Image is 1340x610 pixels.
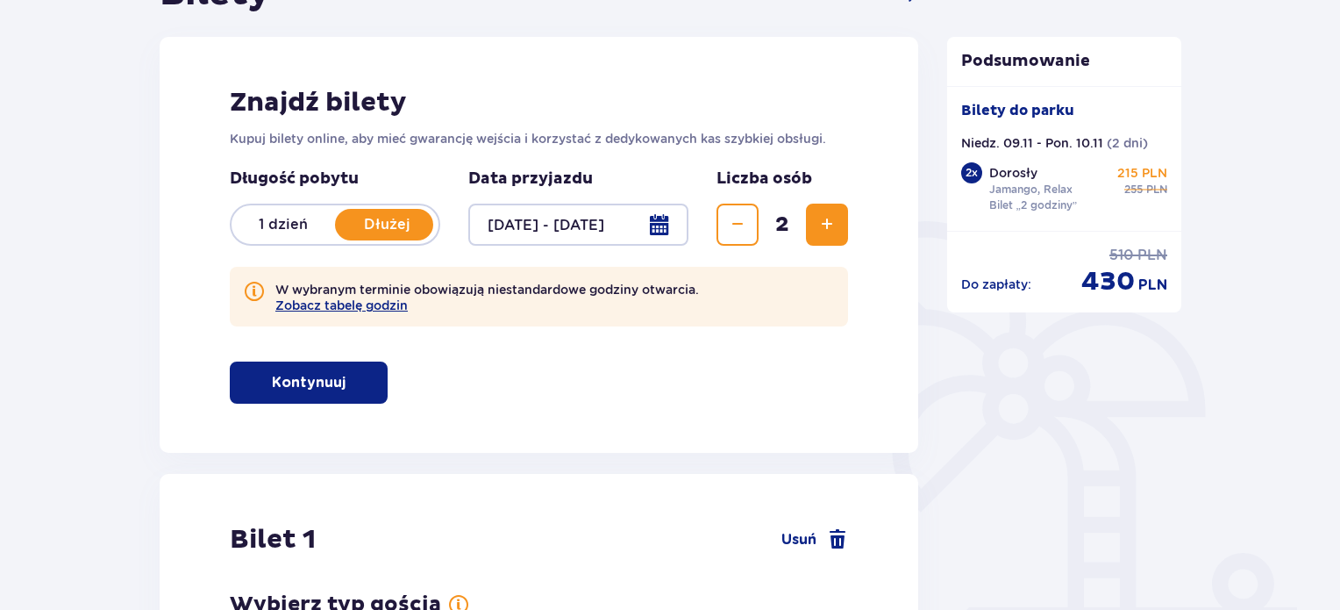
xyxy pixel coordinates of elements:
[230,523,316,556] h2: Bilet 1
[989,164,1037,182] p: Dorosły
[989,197,1078,213] p: Bilet „2 godziny”
[230,362,388,404] button: Kontynuuj
[961,101,1074,120] p: Bilety do parku
[1109,246,1134,265] span: 510
[961,134,1103,152] p: Niedz. 09.11 - Pon. 10.11
[781,529,848,550] a: Usuń
[232,215,335,234] p: 1 dzień
[1124,182,1143,197] span: 255
[1107,134,1148,152] p: ( 2 dni )
[806,204,848,246] button: Zwiększ
[1137,246,1167,265] span: PLN
[1146,182,1167,197] span: PLN
[1138,276,1167,295] span: PLN
[961,162,982,183] div: 2 x
[230,169,440,190] p: Długość pobytu
[989,182,1073,197] p: Jamango, Relax
[230,130,848,147] p: Kupuj bilety online, aby mieć gwarancję wejścia i korzystać z dedykowanych kas szybkiej obsługi.
[762,212,802,238] span: 2
[1117,164,1167,182] p: 215 PLN
[275,298,408,312] button: Zobacz tabelę godzin
[1081,265,1135,298] span: 430
[275,281,699,312] p: W wybranym terminie obowiązują niestandardowe godziny otwarcia.
[961,276,1031,293] p: Do zapłaty :
[947,51,1182,72] p: Podsumowanie
[716,204,759,246] button: Zmniejsz
[716,169,812,190] p: Liczba osób
[272,373,346,392] p: Kontynuuj
[335,215,438,234] p: Dłużej
[781,530,816,549] span: Usuń
[230,86,848,119] h2: Znajdź bilety
[468,169,593,190] p: Data przyjazdu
